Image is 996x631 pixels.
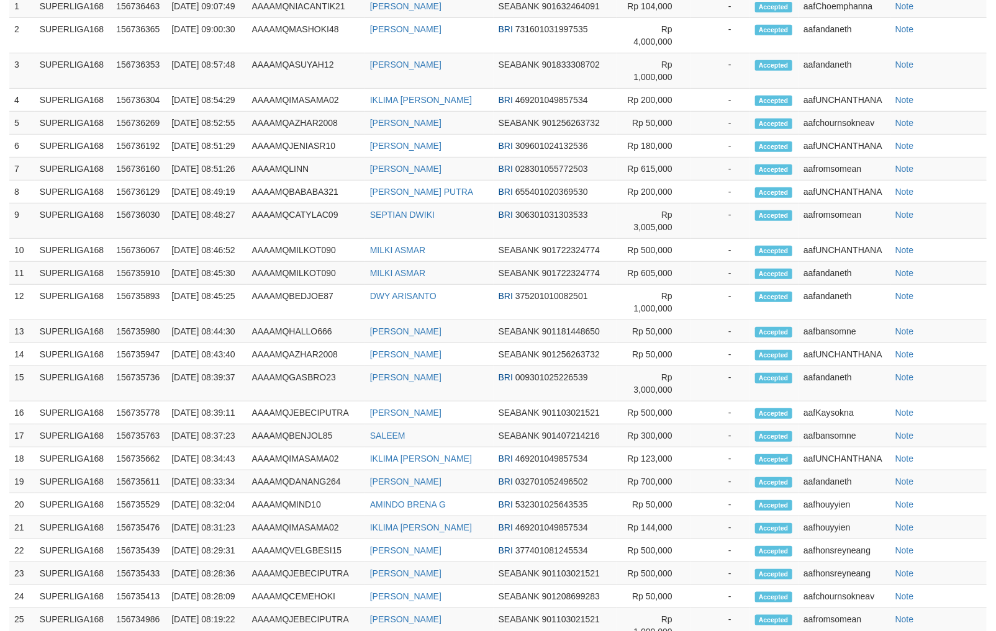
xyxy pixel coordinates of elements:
td: [DATE] 08:33:34 [166,470,247,493]
td: SUPERLIGA168 [35,53,112,89]
span: SEABANK [499,349,540,359]
td: 18 [9,447,35,470]
td: 21 [9,516,35,539]
td: - [691,89,750,112]
td: aafchournsokneav [799,112,890,135]
td: 156736067 [111,239,166,262]
td: AAAAMQJEBECIPUTRA [247,401,365,424]
span: Accepted [755,350,792,360]
td: [DATE] 08:49:19 [166,181,247,204]
a: [PERSON_NAME] [370,24,441,34]
a: [PERSON_NAME] [370,349,441,359]
td: 156735763 [111,424,166,447]
a: [PERSON_NAME] [370,326,441,336]
td: 14 [9,343,35,366]
td: [DATE] 08:44:30 [166,320,247,343]
span: Accepted [755,431,792,442]
td: [DATE] 08:45:25 [166,285,247,320]
a: Note [895,431,914,441]
span: 655401020369530 [515,187,588,197]
td: 156735947 [111,343,166,366]
td: Rp 180,000 [617,135,691,158]
td: 156736030 [111,204,166,239]
a: Note [895,245,914,255]
td: AAAAMQHALLO666 [247,320,365,343]
td: SUPERLIGA168 [35,320,112,343]
td: SUPERLIGA168 [35,516,112,539]
td: 2 [9,18,35,53]
span: Accepted [755,210,792,221]
td: [DATE] 08:39:37 [166,366,247,401]
td: AAAAMQAZHAR2008 [247,112,365,135]
td: [DATE] 08:57:48 [166,53,247,89]
span: Accepted [755,25,792,35]
td: - [691,158,750,181]
td: SUPERLIGA168 [35,89,112,112]
td: - [691,204,750,239]
a: Note [895,545,914,555]
td: SUPERLIGA168 [35,343,112,366]
td: 156735662 [111,447,166,470]
td: [DATE] 08:43:40 [166,343,247,366]
td: SUPERLIGA168 [35,539,112,562]
span: Accepted [755,546,792,557]
td: SUPERLIGA168 [35,239,112,262]
td: AAAAMQJEBECIPUTRA [247,562,365,585]
td: aafandaneth [799,285,890,320]
a: [PERSON_NAME] [370,60,441,69]
a: [PERSON_NAME] [370,164,441,174]
td: aafUNCHANTHANA [799,135,890,158]
td: - [691,262,750,285]
td: Rp 300,000 [617,424,691,447]
a: Note [895,1,914,11]
a: IKLIMA [PERSON_NAME] [370,522,472,532]
a: Note [895,141,914,151]
a: Note [895,268,914,278]
td: Rp 200,000 [617,181,691,204]
td: SUPERLIGA168 [35,158,112,181]
td: - [691,112,750,135]
td: [DATE] 08:32:04 [166,493,247,516]
td: - [691,470,750,493]
td: 156735736 [111,366,166,401]
td: aafUNCHANTHANA [799,447,890,470]
span: Accepted [755,454,792,465]
td: AAAAMQJENIASR10 [247,135,365,158]
span: 377401081245534 [515,545,588,555]
a: Note [895,349,914,359]
td: 5 [9,112,35,135]
td: aafromsomean [799,158,890,181]
span: BRI [499,522,513,532]
td: AAAAMQAZHAR2008 [247,343,365,366]
a: [PERSON_NAME] [370,591,441,601]
span: Accepted [755,327,792,338]
td: - [691,53,750,89]
td: 156736353 [111,53,166,89]
td: - [691,181,750,204]
td: AAAAMQBEDJOE87 [247,285,365,320]
span: 901833308702 [542,60,600,69]
span: Accepted [755,292,792,302]
span: 901722324774 [542,268,600,278]
td: 22 [9,539,35,562]
span: 032701052496502 [515,477,588,486]
a: Note [895,291,914,301]
td: AAAAMQCATYLAC09 [247,204,365,239]
td: aafandaneth [799,18,890,53]
a: Note [895,187,914,197]
span: BRI [499,545,513,555]
td: 156735910 [111,262,166,285]
span: SEABANK [499,245,540,255]
a: [PERSON_NAME] [370,372,441,382]
td: Rp 144,000 [617,516,691,539]
td: [DATE] 08:39:11 [166,401,247,424]
td: aafhonsreyneang [799,539,890,562]
span: 901722324774 [542,245,600,255]
a: [PERSON_NAME] [370,1,441,11]
td: 13 [9,320,35,343]
td: 9 [9,204,35,239]
span: BRI [499,187,513,197]
td: SUPERLIGA168 [35,135,112,158]
span: Accepted [755,2,792,12]
td: Rp 615,000 [617,158,691,181]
